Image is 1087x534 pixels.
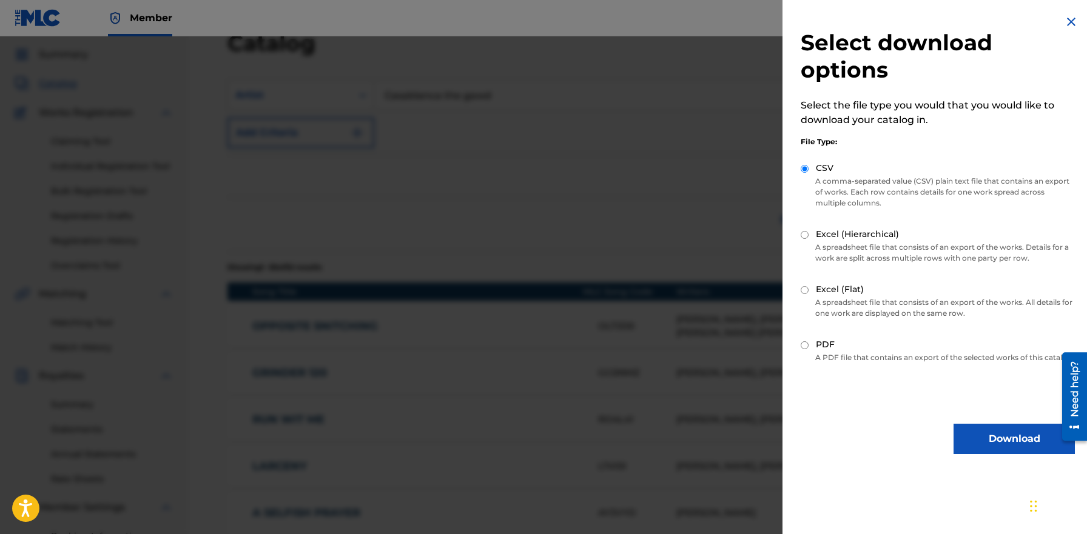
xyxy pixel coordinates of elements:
[801,98,1075,127] p: Select the file type you would that you would like to download your catalog in.
[1026,476,1087,534] iframe: Chat Widget
[801,352,1075,363] p: A PDF file that contains an export of the selected works of this catalog.
[816,338,835,351] label: PDF
[801,29,1075,84] h2: Select download options
[801,136,1075,147] div: File Type:
[954,424,1075,454] button: Download
[1053,346,1087,447] iframe: Resource Center
[1030,488,1037,524] div: Drag
[816,283,864,296] label: Excel (Flat)
[816,228,899,241] label: Excel (Hierarchical)
[130,11,172,25] span: Member
[816,162,833,175] label: CSV
[15,9,61,27] img: MLC Logo
[801,242,1075,264] p: A spreadsheet file that consists of an export of the works. Details for a work are split across m...
[801,176,1075,209] p: A comma-separated value (CSV) plain text file that contains an export of works. Each row contains...
[801,297,1075,319] p: A spreadsheet file that consists of an export of the works. All details for one work are displaye...
[108,11,123,25] img: Top Rightsholder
